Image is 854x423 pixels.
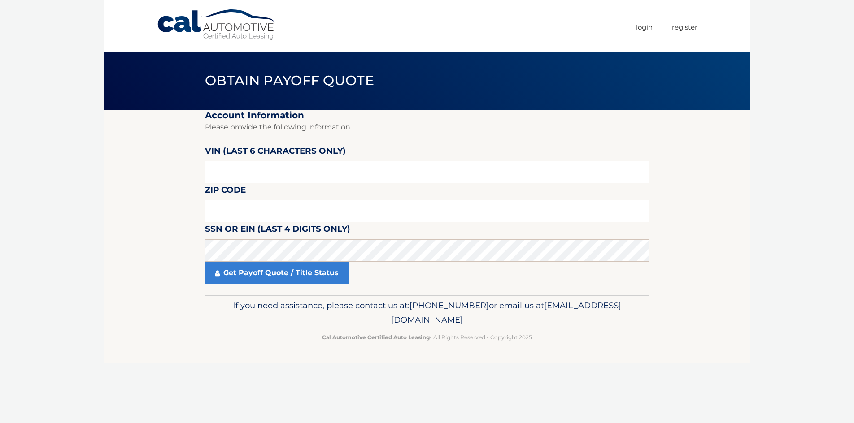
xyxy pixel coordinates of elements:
a: Cal Automotive [157,9,278,41]
span: Obtain Payoff Quote [205,72,374,89]
strong: Cal Automotive Certified Auto Leasing [322,334,430,341]
label: VIN (last 6 characters only) [205,144,346,161]
label: Zip Code [205,183,246,200]
a: Login [636,20,653,35]
label: SSN or EIN (last 4 digits only) [205,222,350,239]
a: Get Payoff Quote / Title Status [205,262,349,284]
h2: Account Information [205,110,649,121]
span: [PHONE_NUMBER] [410,300,489,311]
p: If you need assistance, please contact us at: or email us at [211,298,643,327]
p: - All Rights Reserved - Copyright 2025 [211,332,643,342]
p: Please provide the following information. [205,121,649,134]
a: Register [672,20,697,35]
